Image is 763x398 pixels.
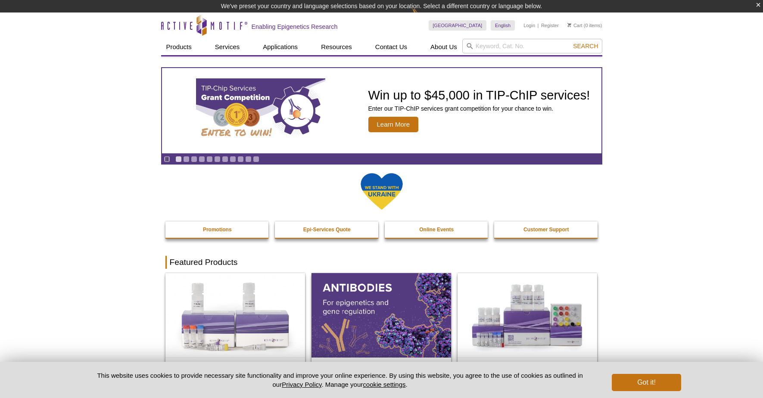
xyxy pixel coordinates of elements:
strong: Promotions [203,227,232,233]
a: Products [161,39,197,55]
a: English [491,20,515,31]
a: About Us [425,39,462,55]
a: Go to slide 9 [237,156,244,162]
a: Customer Support [494,221,598,238]
h2: Featured Products [165,256,598,269]
strong: Epi-Services Quote [303,227,351,233]
p: This website uses cookies to provide necessary site functionality and improve your online experie... [82,371,598,389]
img: CUT&Tag-IT® Express Assay Kit [458,273,597,358]
a: Go to slide 10 [245,156,252,162]
a: Go to slide 4 [199,156,205,162]
a: Go to slide 7 [222,156,228,162]
a: Go to slide 5 [206,156,213,162]
a: Epi-Services Quote [275,221,379,238]
button: cookie settings [363,381,405,388]
h2: DNA Library Prep Kit for Illumina [170,360,301,373]
a: Resources [316,39,357,55]
a: Applications [258,39,303,55]
a: TIP-ChIP Services Grant Competition Win up to $45,000 in TIP-ChIP services! Enter our TIP-ChIP se... [162,68,601,153]
a: Go to slide 11 [253,156,259,162]
img: DNA Library Prep Kit for Illumina [165,273,305,358]
a: Go to slide 8 [230,156,236,162]
h2: Win up to $45,000 in TIP-ChIP services! [368,89,590,102]
span: Search [573,43,598,50]
a: Register [541,22,559,28]
h2: Antibodies [316,360,447,373]
h2: Enabling Epigenetics Research [252,23,338,31]
a: Go to slide 1 [175,156,182,162]
input: Keyword, Cat. No. [462,39,602,53]
a: Promotions [165,221,270,238]
a: Services [210,39,245,55]
a: Privacy Policy [282,381,321,388]
a: [GEOGRAPHIC_DATA] [429,20,487,31]
img: Your Cart [567,23,571,27]
li: (0 items) [567,20,602,31]
span: Learn More [368,117,419,132]
a: Go to slide 6 [214,156,221,162]
img: All Antibodies [311,273,451,358]
p: Enter our TIP-ChIP services grant competition for your chance to win. [368,105,590,112]
img: Change Here [412,6,435,27]
li: | [538,20,539,31]
img: We Stand With Ukraine [360,172,403,211]
a: Online Events [385,221,489,238]
a: Cart [567,22,582,28]
a: Go to slide 3 [191,156,197,162]
a: Toggle autoplay [164,156,170,162]
strong: Online Events [419,227,454,233]
a: Contact Us [370,39,412,55]
h2: CUT&Tag-IT Express Assay Kit [462,360,593,373]
article: TIP-ChIP Services Grant Competition [162,68,601,153]
a: Login [523,22,535,28]
strong: Customer Support [523,227,569,233]
img: TIP-ChIP Services Grant Competition [196,78,325,143]
button: Got it! [612,374,681,391]
a: Go to slide 2 [183,156,190,162]
button: Search [570,42,601,50]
